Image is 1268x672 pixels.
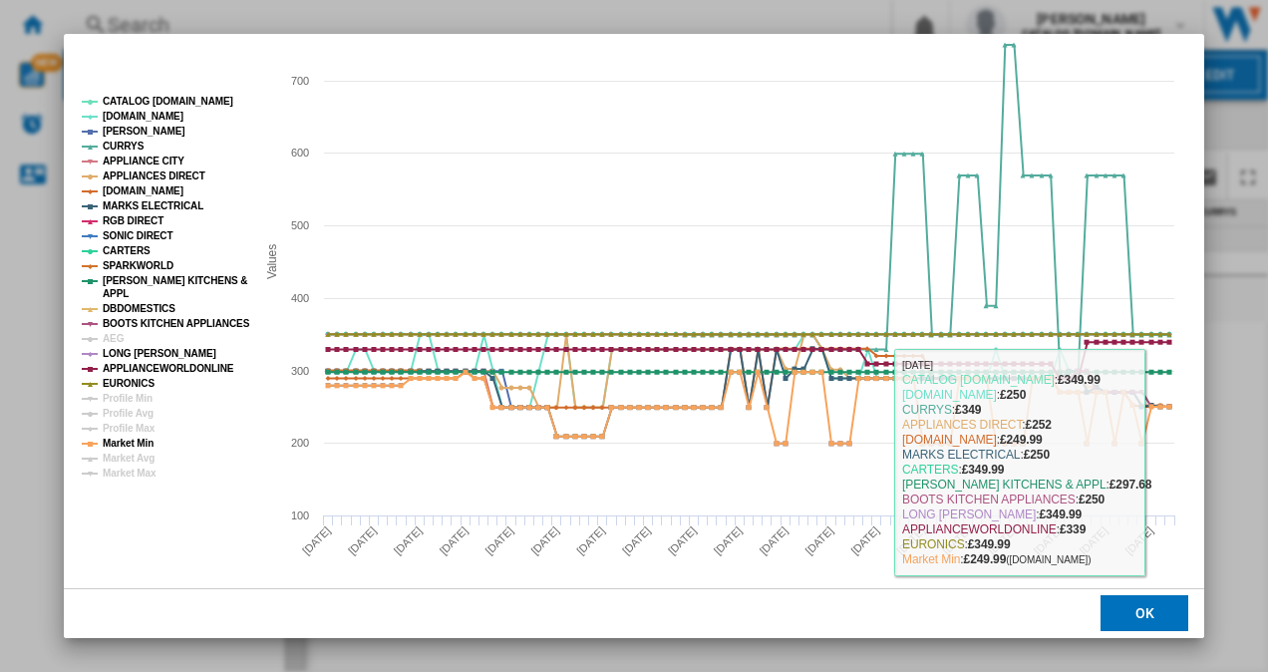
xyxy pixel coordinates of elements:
tspan: [DATE] [1077,524,1109,557]
tspan: APPLIANCE CITY [103,156,184,167]
tspan: 300 [291,365,309,377]
tspan: Profile Max [103,423,156,434]
tspan: SPARKWORLD [103,260,173,271]
tspan: [DATE] [757,524,790,557]
tspan: Market Avg [103,453,155,464]
tspan: [DATE] [848,524,881,557]
tspan: Market Max [103,468,157,479]
tspan: CURRYS [103,141,145,152]
tspan: CARTERS [103,245,151,256]
tspan: LONG [PERSON_NAME] [103,348,216,359]
tspan: [DATE] [574,524,607,557]
tspan: 200 [291,437,309,449]
tspan: 100 [291,509,309,521]
tspan: [DATE] [391,524,424,557]
tspan: BOOTS KITCHEN APPLIANCES [103,318,250,329]
tspan: [DATE] [345,524,378,557]
tspan: [DATE] [666,524,699,557]
md-dialog: Product popup [64,34,1205,639]
tspan: [DATE] [802,524,835,557]
tspan: Market Min [103,438,154,449]
tspan: [DATE] [437,524,470,557]
tspan: [DATE] [528,524,561,557]
tspan: Profile Avg [103,408,154,419]
tspan: RGB DIRECT [103,215,163,226]
tspan: APPLIANCES DIRECT [103,170,205,181]
tspan: Profile Min [103,393,153,404]
tspan: 400 [291,292,309,304]
tspan: DBDOMESTICS [103,303,175,314]
tspan: 700 [291,75,309,87]
tspan: [DATE] [940,524,973,557]
tspan: AEG [103,333,125,344]
tspan: [DATE] [894,524,927,557]
tspan: MARKS ELECTRICAL [103,200,203,211]
tspan: [DATE] [482,524,515,557]
tspan: [PERSON_NAME] KITCHENS & [103,275,247,286]
tspan: [PERSON_NAME] [103,126,185,137]
tspan: [DOMAIN_NAME] [103,185,183,196]
tspan: Values [265,244,279,279]
tspan: APPL [103,288,129,299]
tspan: CATALOG [DOMAIN_NAME] [103,96,233,107]
tspan: [DATE] [986,524,1019,557]
tspan: [DATE] [1122,524,1155,557]
tspan: [DATE] [711,524,744,557]
button: OK [1101,596,1188,632]
tspan: EURONICS [103,378,155,389]
tspan: [DATE] [1031,524,1064,557]
tspan: 600 [291,147,309,159]
tspan: 500 [291,219,309,231]
tspan: [DOMAIN_NAME] [103,111,183,122]
tspan: [DATE] [620,524,653,557]
tspan: [DATE] [300,524,333,557]
tspan: SONIC DIRECT [103,230,172,241]
tspan: APPLIANCEWORLDONLINE [103,363,234,374]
